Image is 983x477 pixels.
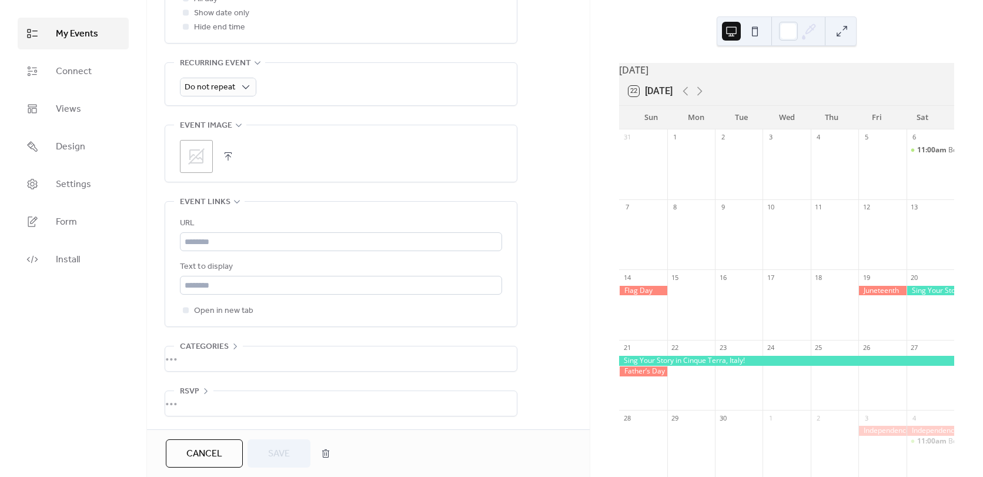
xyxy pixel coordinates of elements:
[186,447,222,461] span: Cancel
[56,215,77,229] span: Form
[180,260,500,274] div: Text to display
[624,83,677,99] button: 22[DATE]
[185,79,235,95] span: Do not repeat
[814,343,823,352] div: 25
[56,27,98,41] span: My Events
[766,273,775,282] div: 17
[814,133,823,142] div: 4
[180,340,229,354] span: Categories
[862,343,871,352] div: 26
[766,203,775,212] div: 10
[56,178,91,192] span: Settings
[671,273,680,282] div: 15
[718,133,727,142] div: 2
[907,145,954,155] div: Board Meeting
[180,385,199,399] span: RSVP
[814,273,823,282] div: 18
[671,413,680,422] div: 29
[671,203,680,212] div: 8
[180,195,230,209] span: Event links
[623,413,631,422] div: 28
[718,273,727,282] div: 16
[18,131,129,162] a: Design
[907,436,954,446] div: Board Meeting
[671,133,680,142] div: 1
[764,106,810,129] div: Wed
[623,133,631,142] div: 31
[166,439,243,468] button: Cancel
[858,426,906,436] div: Independence Day (substitute)
[194,21,245,35] span: Hide end time
[766,133,775,142] div: 3
[910,273,919,282] div: 20
[623,203,631,212] div: 7
[623,343,631,352] div: 21
[180,216,500,231] div: URL
[56,140,85,154] span: Design
[180,140,213,173] div: ;
[917,145,948,155] span: 11:00am
[18,93,129,125] a: Views
[917,436,948,446] span: 11:00am
[907,426,954,436] div: Independence Day
[910,133,919,142] div: 6
[194,6,249,21] span: Show date only
[766,413,775,422] div: 1
[56,65,92,79] span: Connect
[56,102,81,116] span: Views
[165,346,517,371] div: •••
[907,286,954,296] div: Sing Your Story in Cinque Terra, Italy!
[718,203,727,212] div: 9
[619,356,954,366] div: Sing Your Story in Cinque Terra, Italy!
[180,119,232,133] span: Event image
[900,106,945,129] div: Sat
[674,106,719,129] div: Mon
[671,343,680,352] div: 22
[619,366,667,376] div: Father’s Day
[810,106,855,129] div: Thu
[862,203,871,212] div: 12
[180,56,251,71] span: Recurring event
[18,243,129,275] a: Install
[719,106,764,129] div: Tue
[718,343,727,352] div: 23
[910,203,919,212] div: 13
[18,18,129,49] a: My Events
[18,168,129,200] a: Settings
[619,286,667,296] div: Flag Day
[18,55,129,87] a: Connect
[165,391,517,416] div: •••
[194,304,253,318] span: Open in new tab
[854,106,900,129] div: Fri
[623,273,631,282] div: 14
[628,106,674,129] div: Sun
[910,343,919,352] div: 27
[814,413,823,422] div: 2
[862,273,871,282] div: 19
[18,206,129,238] a: Form
[862,413,871,422] div: 3
[619,63,954,77] div: [DATE]
[862,133,871,142] div: 5
[766,343,775,352] div: 24
[718,413,727,422] div: 30
[858,286,906,296] div: Juneteenth
[910,413,919,422] div: 4
[56,253,80,267] span: Install
[814,203,823,212] div: 11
